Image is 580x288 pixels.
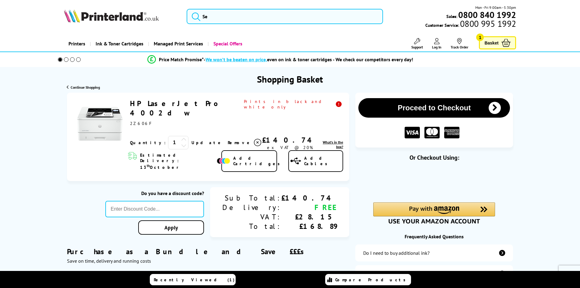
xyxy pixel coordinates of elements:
[96,36,143,52] span: Ink & Toner Cartridges
[323,140,343,149] span: What's in the box?
[458,9,516,20] b: 0800 840 1992
[222,203,281,212] div: Delivery:
[105,201,204,217] input: Enter Discount Code...
[50,54,511,65] li: modal_Promise
[262,135,318,145] div: £140.74
[318,140,343,149] a: lnk_inthebox
[64,9,159,23] img: Printerland Logo
[90,36,148,52] a: Ink & Toner Cartridges
[140,152,215,170] span: Estimated Delivery: 13 October
[150,274,236,285] a: Recently Viewed (1)
[459,21,516,27] span: 0800 995 1992
[192,140,223,145] a: Update
[130,140,166,145] span: Quantity:
[355,265,513,282] a: items-arrive
[64,9,179,24] a: Printerland Logo
[233,155,283,166] span: Add Cartridges
[281,212,337,222] div: £28.15
[446,13,457,19] span: Sales:
[451,38,468,49] a: Track Order
[187,9,383,24] input: Se
[424,127,440,139] img: MASTER CARD
[432,38,441,49] a: Log In
[77,101,123,147] img: HP LaserJet Pro 4002dw
[228,138,262,147] a: Delete item from your basket
[138,220,204,235] a: Apply
[432,45,441,49] span: Log In
[281,222,337,231] div: £168.89
[355,233,513,240] div: Frequently Asked Questions
[373,171,495,185] iframe: PayPal
[405,127,420,139] img: VISA
[217,158,230,164] img: Add Cartridges
[159,56,204,62] span: Price Match Promise*
[476,34,484,41] span: 1
[457,12,516,18] a: 0800 840 1992
[222,222,281,231] div: Total:
[363,250,430,256] div: Do I need to buy additional ink?
[154,277,235,283] span: Recently Viewed (1)
[206,56,267,62] span: We won’t be beaten on price,
[355,154,513,162] div: Or Checkout Using:
[281,203,337,212] div: FREE
[222,212,281,222] div: VAT:
[479,36,516,49] a: Basket 1
[267,145,313,150] span: ex VAT @ 20%
[67,238,349,264] div: Purchase as a Bundle and Save £££s
[130,121,153,126] span: 2Z606F
[130,99,217,118] a: HP LaserJet Pro 4002dw
[444,127,459,139] img: American Express
[484,39,498,47] span: Basket
[222,193,281,203] div: Sub Total:
[304,155,343,166] span: Add Cables
[475,5,516,10] span: Mon - Fri 9:00am - 5:30pm
[64,36,90,52] a: Printers
[373,202,495,224] div: Amazon Pay - Use your Amazon account
[325,274,411,285] a: Compare Products
[358,98,510,118] button: Proceed to Checkout
[67,258,349,264] div: Save on time, delivery and running costs
[257,73,323,85] h1: Shopping Basket
[355,244,513,261] a: additional-ink
[148,36,208,52] a: Managed Print Services
[335,277,409,283] span: Compare Products
[208,36,247,52] a: Special Offers
[147,163,150,168] sup: th
[228,140,252,145] span: Remove
[71,85,100,90] span: Continue Shopping
[411,38,423,49] a: Support
[67,85,100,90] a: Continue Shopping
[411,45,423,49] span: Support
[244,99,343,110] span: Prints in black and white only
[105,190,204,196] div: Do you have a discount code?
[281,193,337,203] div: £140.74
[425,21,516,28] span: Customer Service:
[204,56,413,62] div: - even on ink & toner cartridges - We check our competitors every day!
